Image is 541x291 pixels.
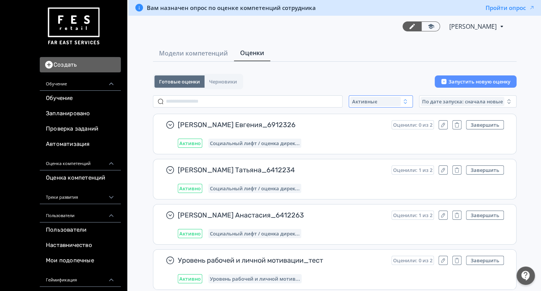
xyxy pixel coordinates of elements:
[40,121,121,137] a: Проверка заданий
[46,5,101,48] img: https://files.teachbase.ru/system/account/57463/logo/medium-936fc5084dd2c598f50a98b9cbe0469a.png
[147,4,316,11] span: Вам назначен опрос по оценке компетенций сотрудника
[393,167,432,173] span: Оценили: 1 из 2
[449,22,498,31] span: Светлана Илюхина
[179,231,201,237] span: Активно
[40,268,121,287] div: Геймификация
[178,120,385,129] span: [PERSON_NAME] Евгения_6912326
[205,75,242,88] button: Черновики
[393,257,432,263] span: Оценили: 0 из 2
[210,140,300,146] span: Социальный лифт / оценка директора магазина
[178,211,385,220] span: [PERSON_NAME] Анастасия_6412263
[466,256,504,265] button: Завершить
[435,75,517,88] button: Запустить новую оценку
[154,75,205,88] button: Готовые оценки
[466,211,504,220] button: Завершить
[40,253,121,268] a: Мои подопечные
[210,185,300,191] span: Социальный лифт / оценка директора магазина
[179,276,201,282] span: Активно
[466,165,504,175] button: Завершить
[210,276,300,282] span: Уровень рабочей и личной мотивации
[179,185,201,191] span: Активно
[40,222,121,238] a: Пользователи
[40,57,121,72] button: Создать
[179,140,201,146] span: Активно
[40,238,121,253] a: Наставничество
[352,98,377,105] span: Активные
[40,170,121,186] a: Оценка компетенций
[40,152,121,170] div: Оценка компетенций
[349,95,413,108] button: Активные
[159,49,228,58] span: Модели компетенций
[40,72,121,91] div: Обучение
[178,256,385,265] span: Уровень рабочей и личной мотивации_тест
[40,91,121,106] a: Обучение
[209,78,237,85] span: Черновики
[210,231,300,237] span: Социальный лифт / оценка директора магазина
[466,120,504,129] button: Завершить
[40,186,121,204] div: Треки развития
[240,48,264,57] span: Оценки
[40,106,121,121] a: Запланировано
[419,95,517,108] button: По дате запуска: сначала новые
[40,204,121,222] div: Пользователи
[40,137,121,152] a: Автоматизация
[159,78,200,85] span: Готовые оценки
[421,21,440,31] a: Переключиться в режим ученика
[486,4,535,11] button: Пройти опрос
[178,165,385,175] span: [PERSON_NAME] Татьяна_6412234
[393,122,432,128] span: Оценили: 0 из 2
[422,98,503,105] span: По дате запуска: сначала новые
[393,212,432,218] span: Оценили: 1 из 2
